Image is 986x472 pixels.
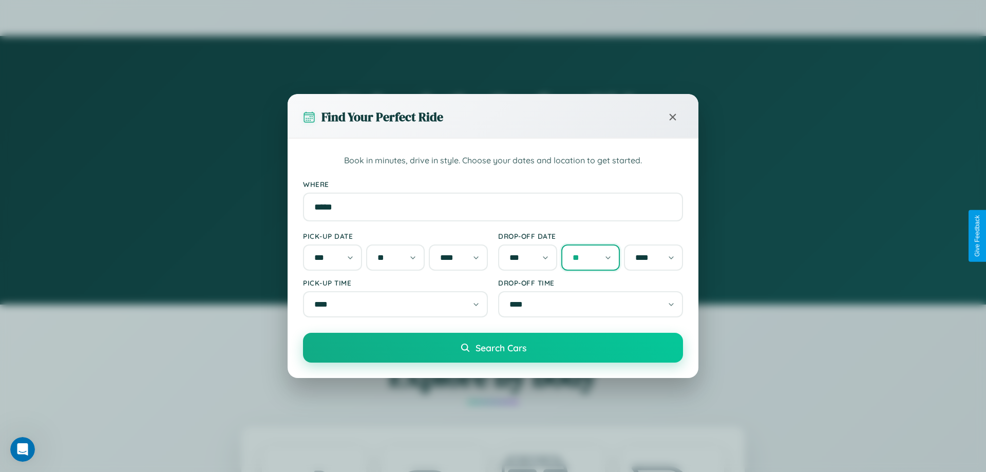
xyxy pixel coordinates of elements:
label: Drop-off Date [498,232,683,240]
span: Search Cars [476,342,526,353]
label: Pick-up Date [303,232,488,240]
p: Book in minutes, drive in style. Choose your dates and location to get started. [303,154,683,167]
label: Drop-off Time [498,278,683,287]
label: Where [303,180,683,188]
label: Pick-up Time [303,278,488,287]
h3: Find Your Perfect Ride [321,108,443,125]
button: Search Cars [303,333,683,363]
